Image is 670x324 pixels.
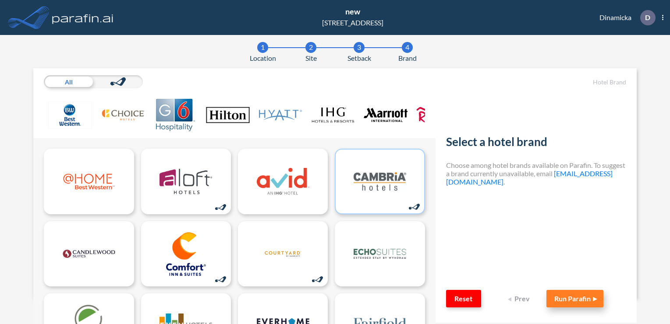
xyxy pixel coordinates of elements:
div: [STREET_ADDRESS] [322,17,383,28]
img: Hilton [206,99,250,131]
div: 3 [354,42,365,53]
span: Location [250,53,276,63]
div: 1 [257,42,268,53]
img: G6 Hospitality [153,99,197,131]
span: Site [305,53,317,63]
img: logo [257,232,309,276]
img: logo [160,160,212,203]
img: Choice [101,99,145,131]
div: 2 [305,42,316,53]
button: Prev [503,290,538,307]
span: Brand [398,53,417,63]
div: All [44,75,93,88]
p: D [645,14,650,21]
span: Setback [347,53,371,63]
a: [EMAIL_ADDRESS][DOMAIN_NAME] [446,169,613,186]
img: logo [257,160,309,203]
div: 4 [402,42,413,53]
img: logo [354,160,406,203]
img: Best Western [48,99,92,131]
img: Hyatt [259,99,302,131]
button: Run Parafin [546,290,603,307]
img: IHG [311,99,355,131]
img: logo [50,9,115,26]
span: new [345,7,360,16]
div: Dinamicka [586,10,663,25]
h4: Choose among hotel brands available on Parafin. To suggest a brand currently unavailable, email . [446,161,626,186]
img: Red Roof [416,99,460,131]
h2: Select a hotel brand [446,135,626,152]
button: Reset [446,290,481,307]
img: logo [160,232,212,276]
img: logo [63,232,115,276]
img: Marriott [364,99,408,131]
img: logo [63,160,115,203]
img: logo [354,232,406,276]
h5: Hotel Brand [446,79,626,86]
